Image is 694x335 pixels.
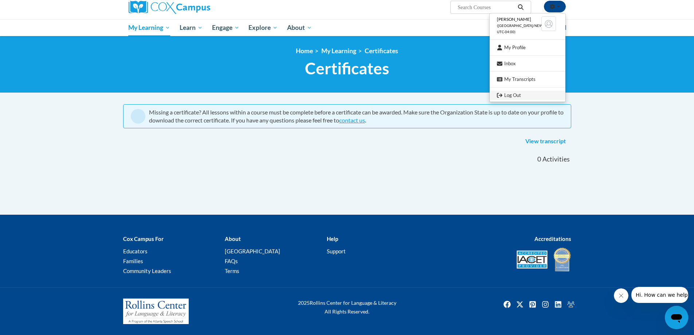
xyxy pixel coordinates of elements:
button: Search [515,3,526,12]
span: My Learning [128,23,170,32]
img: LinkedIn icon [552,299,564,310]
a: About [282,19,317,36]
img: Instagram icon [540,299,551,310]
iframe: Close message [614,288,628,303]
b: About [225,235,241,242]
a: My Learning [321,47,356,55]
span: Activities [542,155,570,163]
img: Pinterest icon [527,299,538,310]
a: My Learning [124,19,175,36]
a: Community Leaders [123,268,171,274]
a: Explore [244,19,282,36]
div: Missing a certificate? All lessons within a course must be complete before a certificate can be a... [149,108,564,124]
a: Home [296,47,313,55]
a: My Transcripts [490,75,565,84]
a: Learn [175,19,207,36]
span: Learn [180,23,203,32]
iframe: Message from company [631,287,688,303]
img: Cox Campus [129,1,210,14]
a: View transcript [520,136,571,147]
a: Families [123,258,143,264]
span: ([GEOGRAPHIC_DATA]/New_York UTC-04:00) [497,24,554,34]
div: Rollins Center for Language & Literacy All Rights Reserved. [271,299,424,316]
span: 0 [537,155,541,163]
button: Account Settings [544,1,566,12]
span: 2025 [298,300,310,306]
img: IDA® Accredited [553,247,571,272]
a: FAQs [225,258,238,264]
b: Accreditations [534,235,571,242]
a: contact us [339,117,365,124]
img: Learner Profile Avatar [541,16,556,31]
div: Main menu [118,19,577,36]
span: Certificates [305,59,389,78]
a: Instagram [540,299,551,310]
a: Facebook [501,299,513,310]
a: Inbox [490,59,565,68]
iframe: Button to launch messaging window [665,306,688,329]
a: Terms [225,268,239,274]
span: About [287,23,312,32]
a: Linkedin [552,299,564,310]
span: Engage [212,23,239,32]
b: Help [327,235,338,242]
a: Engage [207,19,244,36]
img: Twitter icon [514,299,526,310]
a: [GEOGRAPHIC_DATA] [225,248,280,254]
img: Facebook icon [501,299,513,310]
a: Support [327,248,346,254]
a: Logout [490,91,565,100]
img: Accredited IACET® Provider [517,250,548,269]
a: Cox Campus [129,1,267,14]
a: Facebook Group [565,299,577,310]
a: My Profile [490,43,565,52]
span: Hi. How can we help? [4,5,59,11]
span: Explore [248,23,278,32]
a: Certificates [365,47,398,55]
a: Educators [123,248,148,254]
b: Cox Campus For [123,235,164,242]
span: [PERSON_NAME] [497,16,531,22]
img: Facebook group icon [565,299,577,310]
a: Pinterest [527,299,538,310]
img: Rollins Center for Language & Literacy - A Program of the Atlanta Speech School [123,299,189,324]
a: Twitter [514,299,526,310]
input: Search Courses [457,3,515,12]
